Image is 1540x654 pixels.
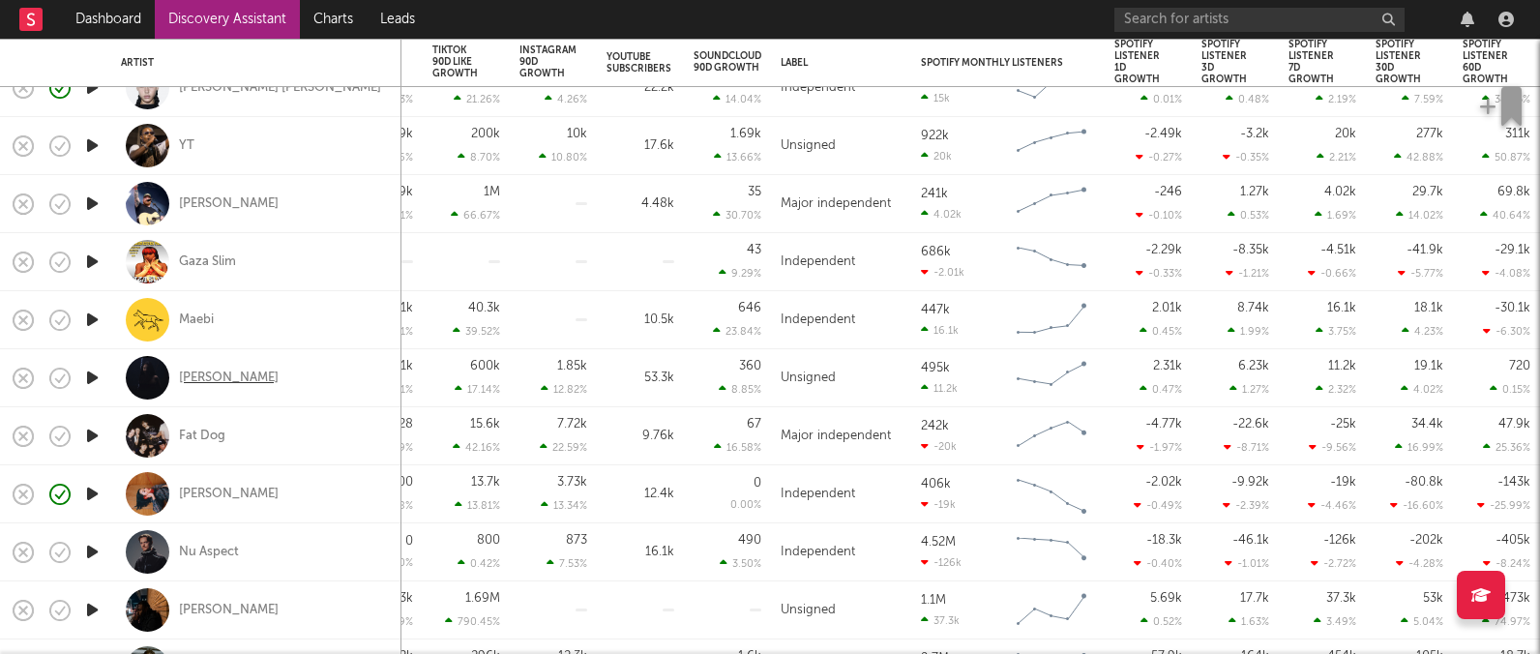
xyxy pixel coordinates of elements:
[1232,534,1269,547] div: -46.1k
[1407,244,1443,256] div: -41.9k
[1411,418,1443,431] div: 34.4k
[781,367,836,390] div: Unsigned
[1376,39,1421,85] div: Spotify Listener 30D Growth
[1414,360,1443,372] div: 19.1k
[1327,302,1356,314] div: 16.1k
[1232,418,1269,431] div: -22.6k
[1229,383,1269,396] div: 1.27 %
[921,594,946,607] div: 1.1M
[754,477,761,490] div: 0
[1140,383,1182,396] div: 0.47 %
[1238,360,1269,372] div: 6.23k
[1330,418,1356,431] div: -25k
[1201,39,1247,85] div: Spotify Listener 3D Growth
[179,486,279,503] a: [PERSON_NAME]
[921,130,949,142] div: 922k
[1228,209,1269,222] div: 0.53 %
[1232,244,1269,256] div: -8.35k
[179,602,279,619] a: [PERSON_NAME]
[567,128,587,140] div: 10k
[1308,267,1356,280] div: -0.66 %
[539,151,587,163] div: 10.80 %
[607,483,674,506] div: 12.4k
[1145,476,1182,489] div: -2.02k
[607,51,671,74] div: YouTube Subscribers
[1314,615,1356,628] div: 3.49 %
[1483,557,1530,570] div: -8.24 %
[1320,244,1356,256] div: -4.51k
[1225,557,1269,570] div: -1.01 %
[1140,93,1182,105] div: 0.01 %
[454,93,500,105] div: 21.26 %
[390,476,413,489] div: 800
[545,93,587,105] div: 4.26 %
[607,367,674,390] div: 53.3k
[179,79,381,97] a: [PERSON_NAME] [PERSON_NAME]
[1323,534,1356,547] div: -126k
[458,557,500,570] div: 0.42 %
[1008,238,1095,286] svg: Chart title
[781,251,855,274] div: Independent
[921,362,950,374] div: 495k
[607,541,674,564] div: 16.1k
[1224,441,1269,454] div: -8.71 %
[921,556,962,569] div: -126k
[471,476,500,489] div: 13.7k
[1136,267,1182,280] div: -0.33 %
[921,92,950,104] div: 15k
[1145,418,1182,431] div: -4.77k
[1144,128,1182,140] div: -2.49k
[179,544,239,561] a: Nu Aspect
[1237,302,1269,314] div: 8.74k
[1152,302,1182,314] div: 2.01k
[1409,534,1443,547] div: -202k
[519,45,577,79] div: Instagram 90D Growth
[547,557,587,570] div: 7.53 %
[714,441,761,454] div: 16.58 %
[468,302,500,314] div: 40.3k
[1309,441,1356,454] div: -9.56 %
[465,592,500,605] div: 1.69M
[484,186,500,198] div: 1M
[1229,615,1269,628] div: 1.63 %
[1496,534,1530,547] div: -405k
[540,441,587,454] div: 22.59 %
[607,76,674,100] div: 22.2k
[179,137,194,155] div: YT
[557,360,587,372] div: 1.85k
[713,93,761,105] div: 14.04 %
[1395,441,1443,454] div: 16.99 %
[1288,39,1334,85] div: Spotify Listener 7D Growth
[1240,592,1269,605] div: 17.7k
[1008,586,1095,635] svg: Chart title
[1140,615,1182,628] div: 0.52 %
[179,195,279,213] a: [PERSON_NAME]
[1315,209,1356,222] div: 1.69 %
[921,382,958,395] div: 11.2k
[1228,325,1269,338] div: 1.99 %
[1316,93,1356,105] div: 2.19 %
[607,193,674,216] div: 4.48k
[921,324,959,337] div: 16.1k
[1401,615,1443,628] div: 5.04 %
[1495,244,1530,256] div: -29.1k
[748,186,761,198] div: 35
[781,134,836,158] div: Unsigned
[1231,476,1269,489] div: -9.92k
[1412,186,1443,198] div: 29.7k
[747,418,761,431] div: 67
[541,499,587,512] div: 13.34 %
[1394,151,1443,163] div: 42.88 %
[713,325,761,338] div: 23.84 %
[1311,557,1356,570] div: -2.72 %
[714,151,761,163] div: 13.66 %
[1324,186,1356,198] div: 4.02k
[1316,325,1356,338] div: 3.75 %
[719,267,761,280] div: 9.29 %
[1416,128,1443,140] div: 277k
[781,76,855,100] div: Independent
